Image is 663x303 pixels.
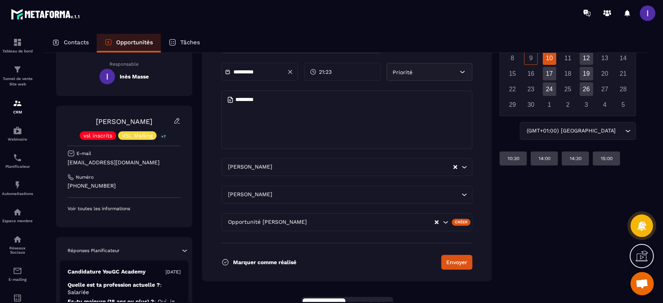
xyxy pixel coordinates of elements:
button: Clear Selected [453,164,457,170]
div: 21 [616,67,630,80]
div: 28 [616,82,630,96]
div: 5 [616,98,630,111]
div: Search for option [221,186,473,204]
p: [EMAIL_ADDRESS][DOMAIN_NAME] [68,159,181,166]
p: +7 [158,132,169,141]
p: Tableau de bord [2,49,33,53]
input: Search for option [309,218,434,226]
div: Search for option [520,122,636,140]
a: formationformationCRM [2,93,33,120]
button: Envoyer [441,255,472,270]
img: automations [13,180,22,190]
div: Calendar days [503,36,632,111]
div: 17 [543,67,556,80]
input: Search for option [274,190,460,199]
a: [PERSON_NAME] [96,117,152,125]
img: automations [13,126,22,135]
div: 4 [598,98,611,111]
div: Calendar wrapper [503,20,632,111]
img: email [13,266,22,275]
input: Search for option [274,163,453,171]
p: Planificateur [2,164,33,169]
div: 13 [598,51,611,65]
div: 29 [506,98,519,111]
span: 21:23 [319,68,332,76]
div: 19 [579,67,593,80]
div: 15 [506,67,519,80]
div: 9 [524,51,538,65]
p: Quelle est ta profession actuelle ? [68,281,181,296]
p: 14:30 [569,155,581,162]
div: Search for option [221,158,473,176]
a: formationformationTunnel de vente Site web [2,59,33,93]
span: Priorité [393,69,412,75]
div: 30 [524,98,538,111]
p: Candidature YouGC Academy [68,268,146,275]
img: formation [13,38,22,47]
div: 2 [561,98,574,111]
div: Créer [452,219,471,226]
span: [PERSON_NAME] [226,190,274,199]
img: automations [13,207,22,217]
p: Numéro [76,174,94,180]
p: Responsable [68,61,181,67]
p: Tunnel de vente Site web [2,76,33,87]
p: Espace membre [2,219,33,223]
img: logo [11,7,81,21]
p: vsl inscrits [84,133,112,138]
p: VSL Mailing [122,133,153,138]
div: 1 [543,98,556,111]
a: Contacts [44,34,97,52]
button: Clear Selected [435,219,439,225]
a: social-networksocial-networkRéseaux Sociaux [2,229,33,260]
p: Réseaux Sociaux [2,246,33,254]
div: 23 [524,82,538,96]
p: 14:00 [538,155,550,162]
p: E-mail [77,150,91,157]
h5: Inès Masse [120,73,149,80]
div: 25 [561,82,574,96]
div: 16 [524,67,538,80]
a: Opportunités [97,34,161,52]
p: Réponses Planificateur [68,247,120,254]
span: Opportunité [PERSON_NAME] [226,218,309,226]
span: (GMT+01:00) [GEOGRAPHIC_DATA] [525,127,617,135]
div: 24 [543,82,556,96]
p: E-mailing [2,277,33,282]
div: 12 [579,51,593,65]
a: emailemailE-mailing [2,260,33,287]
p: Contacts [64,39,89,46]
p: 15:00 [600,155,612,162]
img: accountant [13,293,22,303]
div: 11 [561,51,574,65]
p: Automatisations [2,192,33,196]
a: automationsautomationsWebinaire [2,120,33,147]
p: 10:30 [507,155,519,162]
div: Ouvrir le chat [630,272,654,295]
p: Webinaire [2,137,33,141]
p: CRM [2,110,33,114]
a: Tâches [161,34,208,52]
div: 26 [579,82,593,96]
a: schedulerschedulerPlanificateur [2,147,33,174]
span: [PERSON_NAME] [226,163,274,171]
div: 14 [616,51,630,65]
p: Marquer comme réalisé [233,259,296,265]
div: 10 [543,51,556,65]
p: [DATE] [165,269,181,275]
div: 18 [561,67,574,80]
a: automationsautomationsEspace membre [2,202,33,229]
div: 8 [506,51,519,65]
p: Opportunités [116,39,153,46]
img: formation [13,65,22,74]
img: social-network [13,235,22,244]
input: Search for option [617,127,623,135]
img: formation [13,99,22,108]
div: 3 [579,98,593,111]
p: [PHONE_NUMBER] [68,182,181,190]
div: Search for option [221,213,473,231]
a: automationsautomationsAutomatisations [2,174,33,202]
p: Voir toutes les informations [68,205,181,212]
div: 22 [506,82,519,96]
p: Tâches [180,39,200,46]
